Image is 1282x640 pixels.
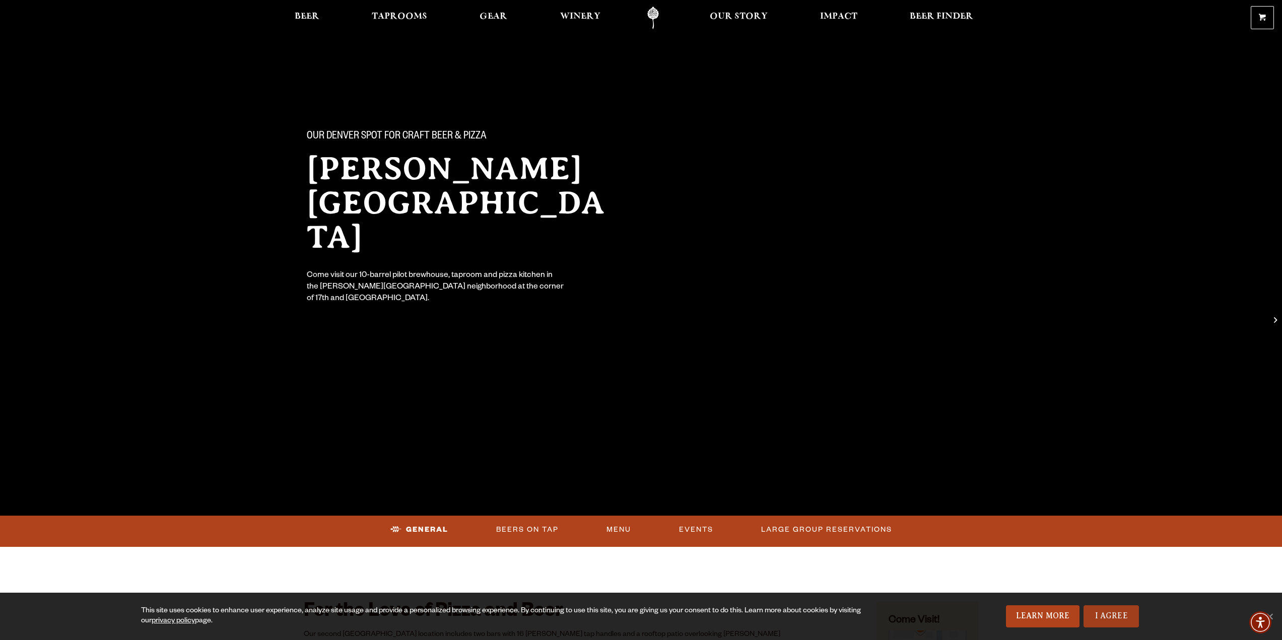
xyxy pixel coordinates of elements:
span: Beer Finder [910,13,973,21]
div: Come visit our 10-barrel pilot brewhouse, taproom and pizza kitchen in the [PERSON_NAME][GEOGRAPH... [307,270,565,305]
span: Our Denver spot for craft beer & pizza [307,130,487,144]
span: Winery [560,13,600,21]
a: privacy policy [152,617,195,625]
span: Taprooms [372,13,427,21]
a: Menu [602,518,635,541]
div: This site uses cookies to enhance user experience, analyze site usage and provide a personalized ... [141,606,880,626]
div: Accessibility Menu [1249,611,1271,633]
span: Our Story [710,13,768,21]
span: Beer [295,13,319,21]
a: Our Story [703,7,774,29]
a: Large Group Reservations [757,518,896,541]
a: Gear [473,7,514,29]
a: Impact [814,7,864,29]
a: Beer Finder [903,7,980,29]
a: I Agree [1084,605,1139,627]
a: Events [675,518,717,541]
a: Winery [554,7,607,29]
span: Gear [480,13,507,21]
a: Taprooms [365,7,434,29]
a: Odell Home [634,7,672,29]
a: General [386,518,452,541]
a: Beer [288,7,326,29]
span: Impact [820,13,857,21]
a: Learn More [1006,605,1080,627]
a: Beers On Tap [492,518,563,541]
h2: [PERSON_NAME][GEOGRAPHIC_DATA] [307,152,621,254]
